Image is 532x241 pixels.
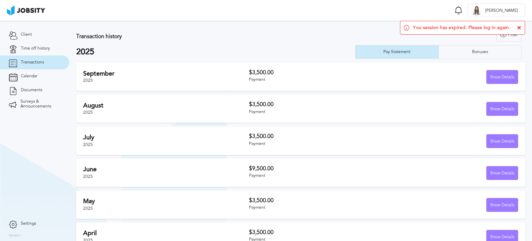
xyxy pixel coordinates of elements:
[249,69,384,76] h3: $3,500.00
[20,99,61,109] span: Surveys & Announcements
[471,6,482,16] div: B
[21,221,36,226] span: Settings
[249,101,384,107] h3: $3,500.00
[83,142,93,147] span: 2025
[83,110,93,115] span: 2025
[249,110,384,114] div: Payment
[249,141,384,146] div: Payment
[21,32,32,37] span: Client
[496,28,522,42] button: Filter
[83,198,249,205] h2: May
[21,60,44,65] span: Transactions
[249,205,384,210] div: Payment
[83,134,249,141] h2: July
[76,47,355,57] h2: 2025
[249,165,384,172] h3: $9,500.00
[486,198,518,212] button: Show Details
[482,8,521,13] span: [PERSON_NAME]
[413,25,510,31] span: You session has expired. Please log in again.
[83,70,249,77] h2: September
[83,102,249,109] h2: August
[83,166,249,173] h2: June
[468,3,525,17] button: B[PERSON_NAME]
[76,33,320,40] h3: Transaction history
[469,50,491,54] div: Bonuses
[355,45,438,59] button: Pay Statement
[83,206,93,211] span: 2025
[7,6,45,15] img: ab4bad089aa723f57921c736e9817d99.png
[486,166,518,180] button: Show Details
[21,88,42,93] span: Documents
[21,74,37,79] span: Calendar
[249,77,384,82] div: Payment
[438,45,522,59] button: Bonuses
[486,102,518,116] button: Show Details
[9,234,21,238] label: Version:
[83,230,249,237] h2: April
[21,46,50,51] span: Time off history
[486,134,518,148] button: Show Details
[83,174,93,179] span: 2025
[486,70,518,84] button: Show Details
[249,229,384,235] h3: $3,500.00
[83,78,93,83] span: 2025
[380,50,414,54] div: Pay Statement
[249,197,384,204] h3: $3,500.00
[249,173,384,178] div: Payment
[249,133,384,139] h3: $3,500.00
